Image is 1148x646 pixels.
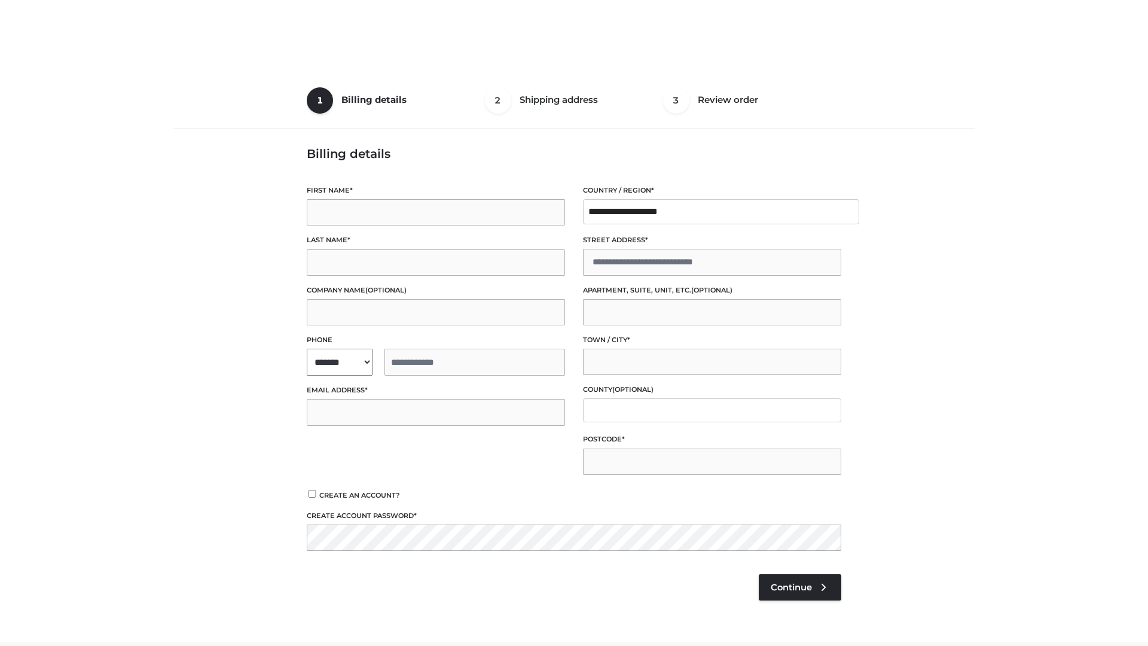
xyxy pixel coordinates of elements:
span: 2 [485,87,511,114]
span: (optional) [365,286,407,294]
a: Continue [759,574,841,601]
span: 1 [307,87,333,114]
label: Apartment, suite, unit, etc. [583,285,841,296]
label: Last name [307,234,565,246]
h3: Billing details [307,147,841,161]
label: Street address [583,234,841,246]
label: Postcode [583,434,841,445]
span: (optional) [612,385,654,394]
label: Phone [307,334,565,346]
span: Review order [698,94,758,105]
span: Billing details [341,94,407,105]
span: 3 [663,87,689,114]
label: Email address [307,385,565,396]
label: Create account password [307,510,841,522]
input: Create an account? [307,490,317,498]
span: Create an account? [319,491,400,499]
label: First name [307,185,565,196]
label: Country / Region [583,185,841,196]
label: Town / City [583,334,841,346]
span: (optional) [691,286,732,294]
span: Shipping address [520,94,598,105]
span: Continue [771,582,812,593]
label: Company name [307,285,565,296]
label: County [583,384,841,395]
